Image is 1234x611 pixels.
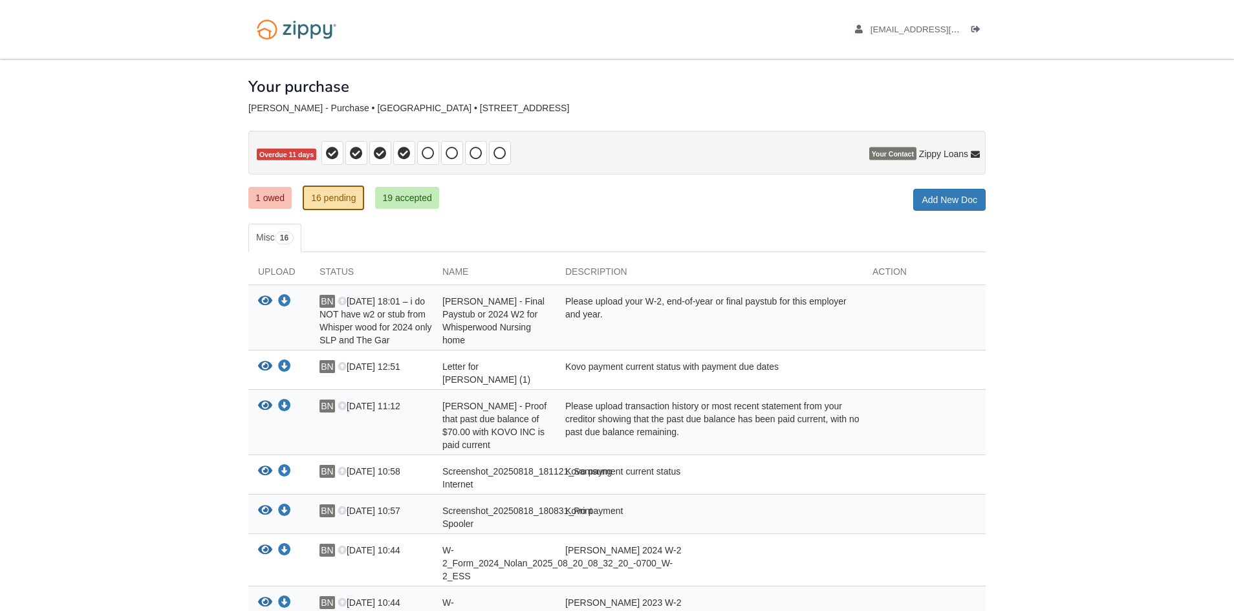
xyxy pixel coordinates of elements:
[258,295,272,308] button: View Brittney Nolan - Final Paystub or 2024 W2 for Whisperwood Nursing home
[248,13,345,46] img: Logo
[258,596,272,610] button: View W-2_Form_2023_Nolan_2025_08_20_08_37_59_-0700_W-2_ESS-1
[278,362,291,372] a: Download Letter for Brittany Nolan (1)
[971,25,986,38] a: Log out
[913,189,986,211] a: Add New Doc
[319,544,335,557] span: BN
[248,265,310,284] div: Upload
[319,465,335,478] span: BN
[248,78,349,95] h1: Your purchase
[319,296,432,345] span: [DATE] 18:01 – i do NOT have w2 or stub from Whisper wood for 2024 only SLP and The Gar
[278,546,291,556] a: Download W-2_Form_2024_Nolan_2025_08_20_08_32_20_-0700_W-2_ESS
[871,25,1019,34] span: brittanynolan30@gmail.com
[257,149,316,161] span: Overdue 11 days
[319,596,335,609] span: BN
[338,401,400,411] span: [DATE] 11:12
[556,400,863,451] div: Please upload transaction history or most recent statement from your creditor showing that the pa...
[375,187,438,209] a: 19 accepted
[442,466,612,489] span: Screenshot_20250818_181121_Samsung Internet
[303,186,364,210] a: 16 pending
[248,187,292,209] a: 1 owed
[278,297,291,307] a: Download Brittney Nolan - Final Paystub or 2024 W2 for Whisperwood Nursing home
[278,506,291,517] a: Download Screenshot_20250818_180831_Print Spooler
[556,544,863,583] div: [PERSON_NAME] 2024 W-2
[319,360,335,373] span: BN
[248,103,986,114] div: [PERSON_NAME] - Purchase • [GEOGRAPHIC_DATA] • [STREET_ADDRESS]
[338,506,400,516] span: [DATE] 10:57
[556,504,863,530] div: Kovo payment
[556,465,863,491] div: Kovo payment current status
[869,147,916,160] span: Your Contact
[258,504,272,518] button: View Screenshot_20250818_180831_Print Spooler
[278,598,291,608] a: Download W-2_Form_2023_Nolan_2025_08_20_08_37_59_-0700_W-2_ESS-1
[258,544,272,557] button: View W-2_Form_2024_Nolan_2025_08_20_08_32_20_-0700_W-2_ESS
[442,506,592,529] span: Screenshot_20250818_180831_Print Spooler
[338,361,400,372] span: [DATE] 12:51
[442,545,673,581] span: W-2_Form_2024_Nolan_2025_08_20_08_32_20_-0700_W-2_ESS
[275,231,294,244] span: 16
[310,265,433,284] div: Status
[278,467,291,477] a: Download Screenshot_20250818_181121_Samsung Internet
[556,265,863,284] div: Description
[556,360,863,386] div: Kovo payment current status with payment due dates
[248,224,301,252] a: Misc
[919,147,968,160] span: Zippy Loans
[258,400,272,413] button: View Brittney Nolan - Proof that past due balance of $70.00 with KOVO INC is paid current
[442,296,545,345] span: [PERSON_NAME] - Final Paystub or 2024 W2 for Whisperwood Nursing home
[319,504,335,517] span: BN
[442,361,530,385] span: Letter for [PERSON_NAME] (1)
[433,265,556,284] div: Name
[338,466,400,477] span: [DATE] 10:58
[442,401,547,450] span: [PERSON_NAME] - Proof that past due balance of $70.00 with KOVO INC is paid current
[278,402,291,412] a: Download Brittney Nolan - Proof that past due balance of $70.00 with KOVO INC is paid current
[258,465,272,478] button: View Screenshot_20250818_181121_Samsung Internet
[556,295,863,347] div: Please upload your W-2, end-of-year or final paystub for this employer and year.
[338,545,400,555] span: [DATE] 10:44
[855,25,1019,38] a: edit profile
[258,360,272,374] button: View Letter for Brittany Nolan (1)
[863,265,986,284] div: Action
[319,400,335,413] span: BN
[319,295,335,308] span: BN
[338,597,400,608] span: [DATE] 10:44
